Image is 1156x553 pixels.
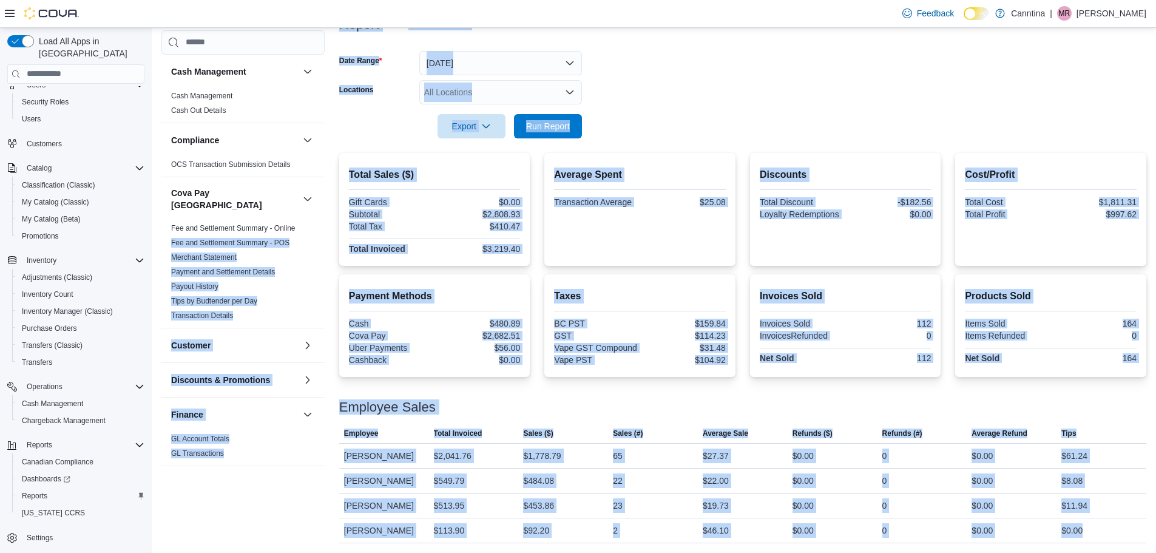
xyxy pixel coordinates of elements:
[848,209,931,219] div: $0.00
[437,209,520,219] div: $2,808.93
[12,303,149,320] button: Inventory Manager (Classic)
[17,270,97,285] a: Adjustments (Classic)
[17,195,94,209] a: My Catalog (Classic)
[12,354,149,371] button: Transfers
[171,435,229,443] a: GL Account Totals
[1059,6,1070,21] span: MR
[1061,498,1087,513] div: $11.94
[22,180,95,190] span: Classification (Classic)
[22,474,70,484] span: Dashboards
[434,473,465,488] div: $549.79
[554,355,637,365] div: Vape PST
[523,523,549,538] div: $92.20
[554,289,726,304] h2: Taxes
[171,106,226,115] a: Cash Out Details
[17,413,144,428] span: Chargeback Management
[17,455,144,469] span: Canadian Compliance
[437,343,520,353] div: $56.00
[703,523,729,538] div: $46.10
[523,429,553,438] span: Sales ($)
[339,518,429,543] div: [PERSON_NAME]
[17,304,144,319] span: Inventory Manager (Classic)
[300,338,315,353] button: Customer
[17,506,90,520] a: [US_STATE] CCRS
[17,112,46,126] a: Users
[972,498,993,513] div: $0.00
[972,429,1027,438] span: Average Refund
[161,432,325,466] div: Finance
[171,92,232,100] a: Cash Management
[17,112,144,126] span: Users
[22,307,113,316] span: Inventory Manager (Classic)
[1061,429,1076,438] span: Tips
[22,273,92,282] span: Adjustments (Classic)
[793,523,814,538] div: $0.00
[554,331,637,341] div: GST
[22,341,83,350] span: Transfers (Classic)
[300,407,315,422] button: Finance
[1061,449,1087,463] div: $61.24
[22,508,85,518] span: [US_STATE] CCRS
[22,136,144,151] span: Customers
[793,449,814,463] div: $0.00
[523,473,554,488] div: $484.08
[965,353,999,363] strong: Net Sold
[17,413,110,428] a: Chargeback Management
[22,531,58,545] a: Settings
[1053,197,1137,207] div: $1,811.31
[2,529,149,546] button: Settings
[349,319,432,328] div: Cash
[171,134,219,146] h3: Compliance
[339,56,382,66] label: Date Range
[12,177,149,194] button: Classification (Classic)
[22,161,56,175] button: Catalog
[643,343,726,353] div: $31.48
[27,256,56,265] span: Inventory
[12,211,149,228] button: My Catalog (Beta)
[349,355,432,365] div: Cashback
[760,209,843,219] div: Loyalty Redemptions
[848,353,931,363] div: 112
[17,396,88,411] a: Cash Management
[882,498,887,513] div: 0
[22,438,57,452] button: Reports
[171,239,289,247] a: Fee and Settlement Summary - POS
[171,253,237,262] a: Merchant Statement
[554,319,637,328] div: BC PST
[349,209,432,219] div: Subtotal
[171,66,298,78] button: Cash Management
[339,494,429,518] div: [PERSON_NAME]
[1053,319,1137,328] div: 164
[339,444,429,468] div: [PERSON_NAME]
[419,51,582,75] button: [DATE]
[965,197,1048,207] div: Total Cost
[1053,209,1137,219] div: $997.62
[22,253,144,268] span: Inventory
[171,238,289,248] span: Fee and Settlement Summary - POS
[613,498,623,513] div: 23
[22,379,67,394] button: Operations
[22,379,144,394] span: Operations
[300,133,315,148] button: Compliance
[22,358,52,367] span: Transfers
[22,137,67,151] a: Customers
[437,244,520,254] div: $3,219.40
[703,473,729,488] div: $22.00
[12,228,149,245] button: Promotions
[339,469,429,493] div: [PERSON_NAME]
[965,331,1048,341] div: Items Refunded
[848,319,931,328] div: 112
[17,321,144,336] span: Purchase Orders
[760,353,794,363] strong: Net Sold
[565,87,575,97] button: Open list of options
[349,168,521,182] h2: Total Sales ($)
[434,523,465,538] div: $113.90
[171,374,270,386] h3: Discounts & Promotions
[523,498,554,513] div: $453.86
[438,114,505,138] button: Export
[12,110,149,127] button: Users
[171,409,203,421] h3: Finance
[22,97,69,107] span: Security Roles
[12,487,149,504] button: Reports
